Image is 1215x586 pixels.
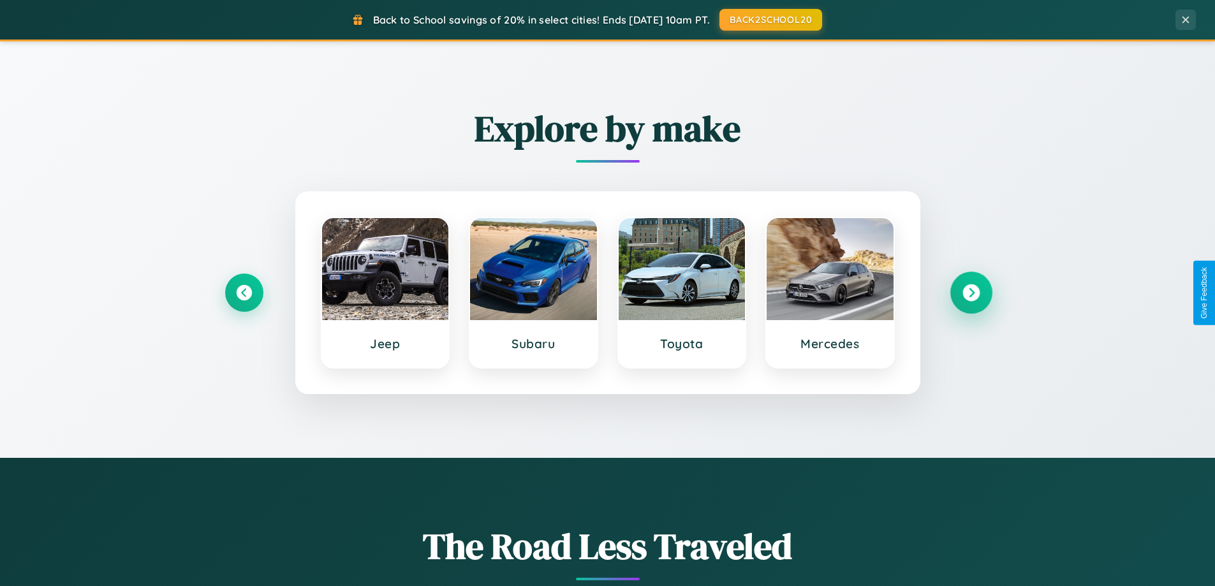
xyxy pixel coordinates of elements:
[1200,267,1209,319] div: Give Feedback
[631,336,733,351] h3: Toyota
[483,336,584,351] h3: Subaru
[225,104,990,153] h2: Explore by make
[779,336,881,351] h3: Mercedes
[373,13,710,26] span: Back to School savings of 20% in select cities! Ends [DATE] 10am PT.
[719,9,822,31] button: BACK2SCHOOL20
[225,522,990,571] h1: The Road Less Traveled
[335,336,436,351] h3: Jeep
